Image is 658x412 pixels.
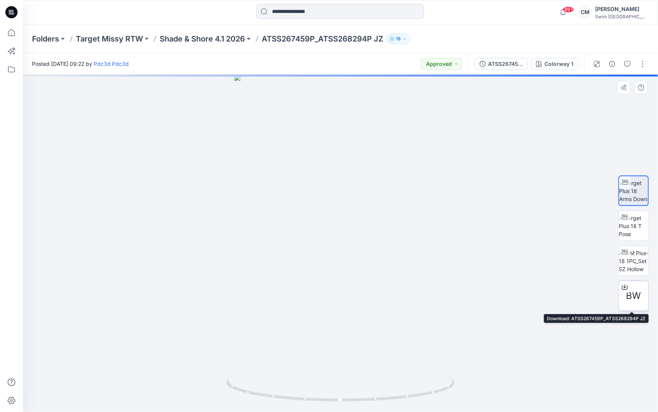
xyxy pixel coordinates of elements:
[262,34,383,44] p: ATSS267459P_ATSS268294P JZ
[578,5,592,19] div: CM
[488,60,523,68] div: ATSS267459P_ATSS268294P JZ
[563,6,574,13] span: 99+
[544,60,573,68] div: Colorway 1
[531,58,578,70] button: Colorway 1
[76,34,143,44] a: Target Missy RTW
[595,14,648,19] div: Swim [GEOGRAPHIC_DATA]
[396,35,401,43] p: 18
[386,34,410,44] button: 18
[475,58,528,70] button: ATSS267459P_ATSS268294P JZ
[619,214,648,238] img: Target Plus 18 T Pose
[160,34,245,44] a: Shade & Shore 4.1 2026
[626,289,641,303] span: BW
[595,5,648,14] div: [PERSON_NAME]
[94,61,129,67] a: Pdc3d Pdc3d
[619,249,648,273] img: WM Plus-18 1PC_Set SZ Hollow
[32,34,59,44] a: Folders
[32,60,129,68] span: Posted [DATE] 09:22 by
[606,58,618,70] button: Details
[619,179,648,203] img: Target Plus 18 Arms Down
